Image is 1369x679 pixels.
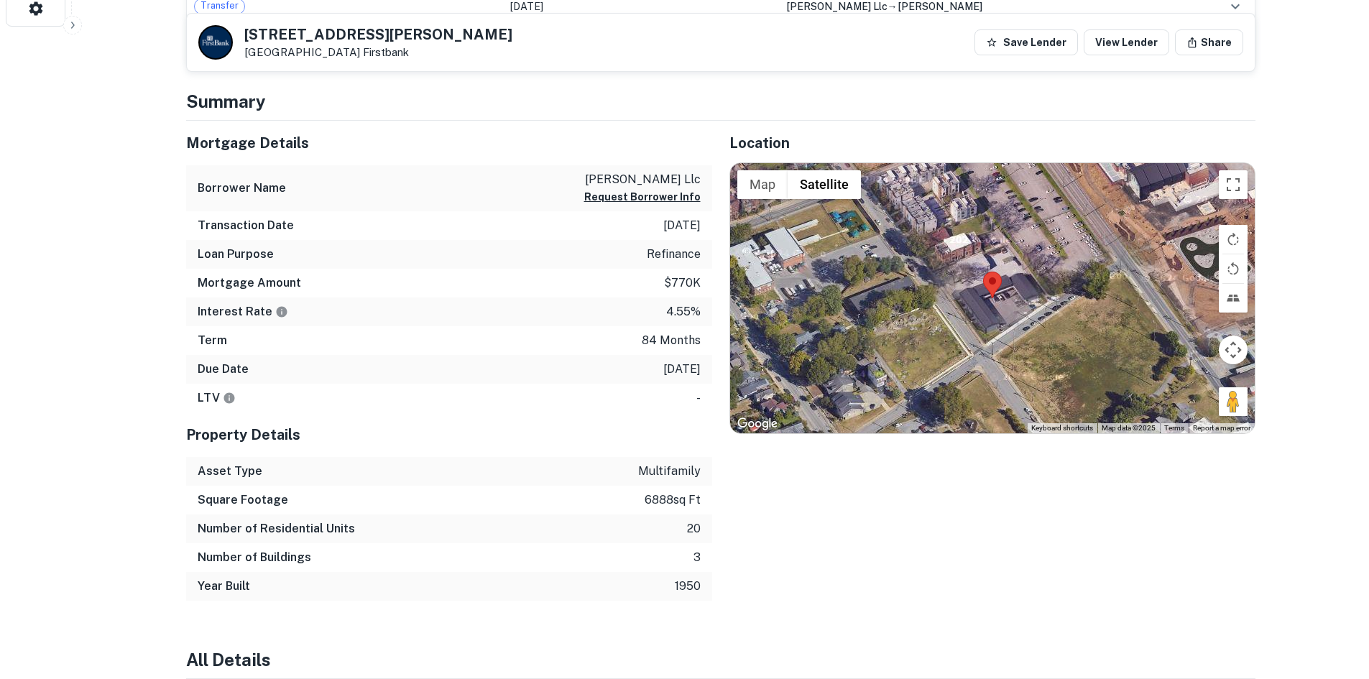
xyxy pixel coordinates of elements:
[198,361,249,378] h6: Due Date
[584,171,701,188] p: [PERSON_NAME] llc
[663,361,701,378] p: [DATE]
[1297,564,1369,633] iframe: Chat Widget
[198,578,250,595] h6: Year Built
[198,180,286,197] h6: Borrower Name
[1219,225,1248,254] button: Rotate map clockwise
[1193,424,1250,432] a: Report a map error
[198,246,274,263] h6: Loan Purpose
[642,332,701,349] p: 84 months
[198,520,355,537] h6: Number of Residential Units
[696,389,701,407] p: -
[1031,423,1093,433] button: Keyboard shortcuts
[186,647,1255,673] h4: All Details
[186,88,1255,114] h4: Summary
[1219,170,1248,199] button: Toggle fullscreen view
[734,415,781,433] img: Google
[734,415,781,433] a: Open this area in Google Maps (opens a new window)
[186,424,712,445] h5: Property Details
[974,29,1078,55] button: Save Lender
[1219,284,1248,313] button: Tilt map
[1084,29,1169,55] a: View Lender
[786,1,888,12] span: [PERSON_NAME] llc
[645,491,701,509] p: 6888 sq ft
[198,217,294,234] h6: Transaction Date
[198,463,262,480] h6: Asset Type
[186,132,712,154] h5: Mortgage Details
[244,46,512,59] p: [GEOGRAPHIC_DATA]
[729,132,1255,154] h5: Location
[275,305,288,318] svg: The interest rates displayed on the website are for informational purposes only and may be report...
[687,520,701,537] p: 20
[693,549,701,566] p: 3
[1219,336,1248,364] button: Map camera controls
[638,463,701,480] p: multifamily
[675,578,701,595] p: 1950
[666,303,701,320] p: 4.55%
[584,188,701,205] button: Request Borrower Info
[363,46,409,58] a: Firstbank
[1175,29,1243,55] button: Share
[1219,254,1248,283] button: Rotate map counterclockwise
[198,549,311,566] h6: Number of Buildings
[198,332,227,349] h6: Term
[198,274,301,292] h6: Mortgage Amount
[737,170,788,199] button: Show street map
[898,1,982,12] span: [PERSON_NAME]
[788,170,861,199] button: Show satellite imagery
[1164,424,1184,432] a: Terms (opens in new tab)
[223,392,236,405] svg: LTVs displayed on the website are for informational purposes only and may be reported incorrectly...
[663,217,701,234] p: [DATE]
[198,389,236,407] h6: LTV
[198,491,288,509] h6: Square Footage
[244,27,512,42] h5: [STREET_ADDRESS][PERSON_NAME]
[664,274,701,292] p: $770k
[198,303,288,320] h6: Interest Rate
[1102,424,1156,432] span: Map data ©2025
[647,246,701,263] p: refinance
[1219,387,1248,416] button: Drag Pegman onto the map to open Street View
